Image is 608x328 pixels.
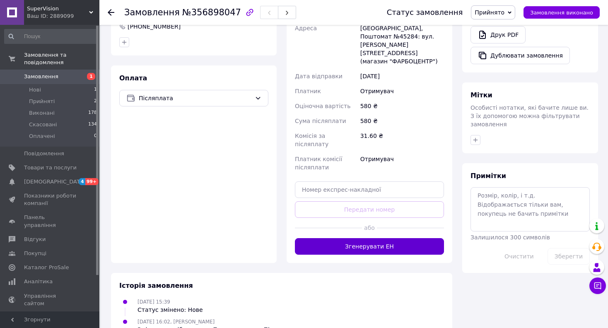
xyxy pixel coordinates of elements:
[295,181,444,198] input: Номер експрес-накладної
[24,250,46,257] span: Покупці
[29,109,55,117] span: Виконані
[359,99,446,113] div: 580 ₴
[295,25,317,31] span: Адреса
[470,234,550,241] span: Залишилося 300 символів
[359,84,446,99] div: Отримувач
[119,74,147,82] span: Оплата
[29,86,41,94] span: Нові
[470,172,506,180] span: Примітки
[138,299,170,305] span: [DATE] 15:39
[362,224,377,232] span: або
[470,104,589,128] span: Особисті нотатки, які бачите лише ви. З їх допомогою можна фільтрувати замовлення
[24,292,77,307] span: Управління сайтом
[79,178,85,185] span: 4
[24,214,77,229] span: Панель управління
[94,98,97,105] span: 2
[295,118,346,124] span: Сума післяплати
[359,21,446,69] div: [GEOGRAPHIC_DATA], Поштомат №45284: вул. [PERSON_NAME][STREET_ADDRESS] (магазин "ФАРБОЦЕНТР")
[94,86,97,94] span: 1
[27,12,99,20] div: Ваш ID: 2889099
[24,192,77,207] span: Показники роботи компанії
[295,103,350,109] span: Оціночна вартість
[29,121,57,128] span: Скасовані
[24,178,85,186] span: [DEMOGRAPHIC_DATA]
[470,91,492,99] span: Мітки
[24,264,69,271] span: Каталог ProSale
[295,73,343,80] span: Дата відправки
[138,306,203,314] div: Статус змінено: Нове
[29,133,55,140] span: Оплачені
[139,94,251,103] span: Післяплата
[24,150,64,157] span: Повідомлення
[29,98,55,105] span: Прийняті
[94,133,97,140] span: 0
[24,51,99,66] span: Замовлення та повідомлення
[589,277,606,294] button: Чат з покупцем
[295,238,444,255] button: Згенерувати ЕН
[24,73,58,80] span: Замовлення
[87,73,95,80] span: 1
[359,152,446,175] div: Отримувач
[530,10,593,16] span: Замовлення виконано
[24,278,53,285] span: Аналітика
[27,5,89,12] span: SuperVision
[295,156,342,171] span: Платник комісії післяплати
[182,7,241,17] span: №356898047
[470,47,570,64] button: Дублювати замовлення
[124,7,180,17] span: Замовлення
[359,69,446,84] div: [DATE]
[475,9,504,16] span: Прийнято
[24,164,77,171] span: Товари та послуги
[470,26,526,43] a: Друк PDF
[85,178,99,185] span: 99+
[4,29,98,44] input: Пошук
[295,88,321,94] span: Платник
[359,128,446,152] div: 31.60 ₴
[127,22,181,31] div: [PHONE_NUMBER]
[88,121,97,128] span: 134
[359,113,446,128] div: 580 ₴
[295,133,328,147] span: Комісія за післяплату
[88,109,97,117] span: 178
[387,8,463,17] div: Статус замовлення
[524,6,600,19] button: Замовлення виконано
[138,319,215,325] span: [DATE] 16:02, [PERSON_NAME]
[108,8,114,17] div: Повернутися назад
[24,236,46,243] span: Відгуки
[119,282,193,289] span: Історія замовлення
